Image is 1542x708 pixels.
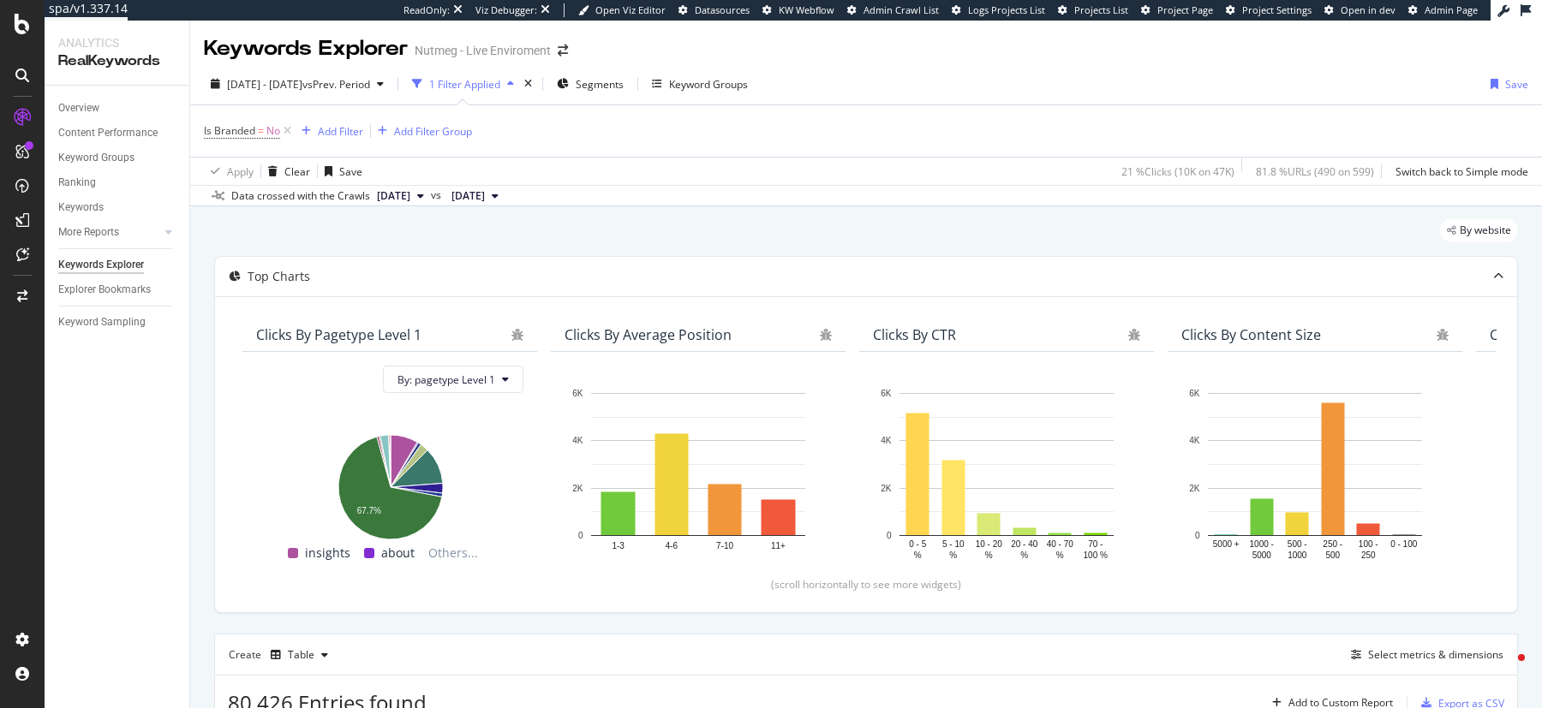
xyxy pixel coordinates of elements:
[58,281,151,299] div: Explorer Bookmarks
[370,186,431,206] button: [DATE]
[1484,650,1525,691] iframe: Intercom live chat
[864,3,939,16] span: Admin Crawl List
[881,389,892,398] text: 6K
[1056,550,1064,560] text: %
[58,281,177,299] a: Explorer Bookmarks
[204,34,408,63] div: Keywords Explorer
[572,437,583,446] text: 4K
[1011,539,1038,549] text: 20 - 40
[256,425,523,543] svg: A chart.
[58,256,144,274] div: Keywords Explorer
[1368,647,1503,662] div: Select metrics & dimensions
[261,158,310,185] button: Clear
[58,149,177,167] a: Keyword Groups
[942,539,965,549] text: 5 - 10
[847,3,939,17] a: Admin Crawl List
[558,45,568,57] div: arrow-right-arrow-left
[595,3,666,16] span: Open Viz Editor
[1390,539,1418,549] text: 0 - 100
[716,541,733,550] text: 7-10
[881,484,892,493] text: 2K
[204,158,254,185] button: Apply
[357,506,381,515] text: 67.7%
[1181,384,1449,563] svg: A chart.
[565,384,832,563] svg: A chart.
[572,484,583,493] text: 2K
[762,3,834,17] a: KW Webflow
[1505,77,1528,92] div: Save
[266,119,280,143] span: No
[511,329,523,341] div: bug
[305,543,350,563] span: insights
[339,164,362,179] div: Save
[1141,3,1213,17] a: Project Page
[1189,484,1200,493] text: 2K
[521,75,535,92] div: times
[578,531,583,540] text: 0
[264,641,335,669] button: Table
[1157,3,1213,16] span: Project Page
[258,123,264,138] span: =
[58,199,177,217] a: Keywords
[58,99,99,117] div: Overview
[451,188,485,204] span: 2025 Jul. 28th
[429,77,500,92] div: 1 Filter Applied
[1440,218,1518,242] div: legacy label
[576,77,624,92] span: Segments
[248,268,310,285] div: Top Charts
[968,3,1045,16] span: Logs Projects List
[58,256,177,274] a: Keywords Explorer
[58,34,176,51] div: Analytics
[58,149,134,167] div: Keyword Groups
[204,123,255,138] span: Is Branded
[1484,70,1528,98] button: Save
[881,437,892,446] text: 4K
[1389,158,1528,185] button: Switch back to Simple mode
[985,550,993,560] text: %
[669,77,748,92] div: Keyword Groups
[1359,539,1378,549] text: 100 -
[405,70,521,98] button: 1 Filter Applied
[952,3,1045,17] a: Logs Projects List
[695,3,750,16] span: Datasources
[227,77,302,92] span: [DATE] - [DATE]
[1324,3,1396,17] a: Open in dev
[397,372,495,387] span: By: pagetype Level 1
[678,3,750,17] a: Datasources
[58,99,177,117] a: Overview
[475,3,537,17] div: Viz Debugger:
[295,121,363,141] button: Add Filter
[318,158,362,185] button: Save
[578,3,666,17] a: Open Viz Editor
[1408,3,1478,17] a: Admin Page
[1213,539,1240,549] text: 5000 +
[1437,329,1449,341] div: bug
[1341,3,1396,16] span: Open in dev
[381,543,415,563] span: about
[227,164,254,179] div: Apply
[231,188,370,204] div: Data crossed with the Crawls
[318,124,363,139] div: Add Filter
[914,550,922,560] text: %
[229,641,335,669] div: Create
[204,70,391,98] button: [DATE] - [DATE]vsPrev. Period
[565,326,732,343] div: Clicks By Average Position
[1242,3,1312,16] span: Project Settings
[873,384,1140,563] svg: A chart.
[873,326,956,343] div: Clicks By CTR
[779,3,834,16] span: KW Webflow
[58,223,119,241] div: More Reports
[666,541,678,550] text: 4-6
[572,389,583,398] text: 6K
[256,326,421,343] div: Clicks By pagetype Level 1
[909,539,926,549] text: 0 - 5
[1325,550,1340,560] text: 500
[645,70,755,98] button: Keyword Groups
[1058,3,1128,17] a: Projects List
[288,650,314,660] div: Table
[1288,698,1393,708] div: Add to Custom Report
[1121,164,1234,179] div: 21 % Clicks ( 10K on 47K )
[58,313,146,331] div: Keyword Sampling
